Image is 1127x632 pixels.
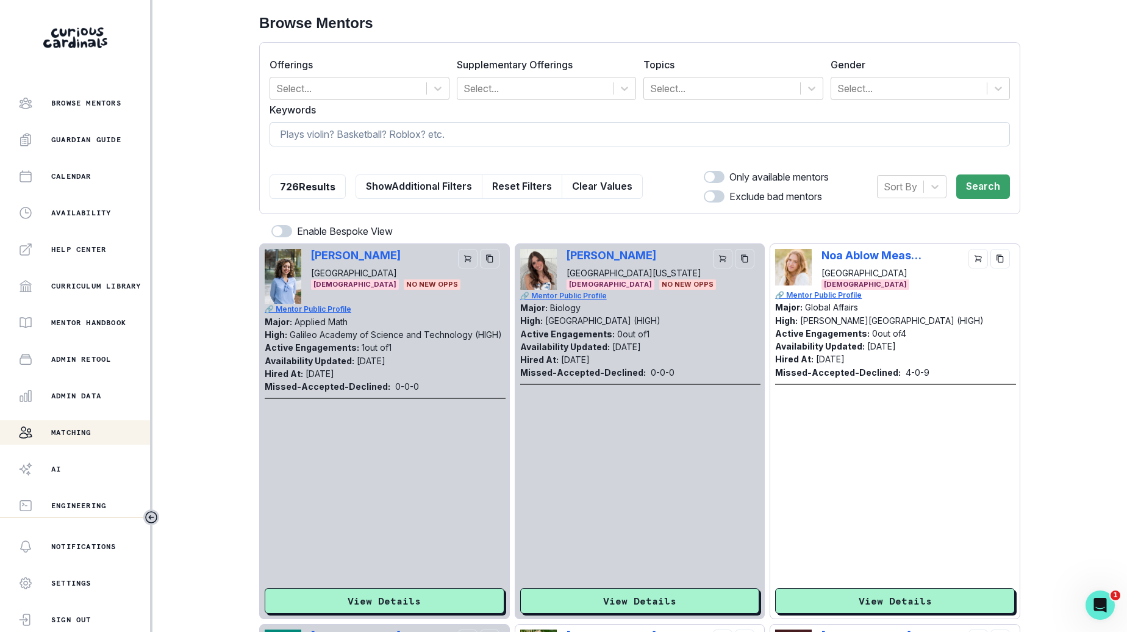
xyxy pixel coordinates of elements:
p: 0 out of 1 [617,329,649,339]
p: Hired At: [265,368,303,379]
p: Engineering [51,501,106,511]
img: Picture of Noa Ablow Measelle [775,249,812,285]
p: [DATE] [867,341,896,351]
p: High: [265,329,287,340]
input: Plays violin? Basketball? Roblox? etc. [270,122,1010,146]
p: [DATE] [561,354,590,365]
a: 🔗 Mentor Public Profile [265,304,506,315]
p: Major: [775,302,803,312]
p: 0 out of 4 [872,328,906,339]
button: Clear Values [562,174,643,199]
p: Active Engagements: [520,329,615,339]
a: 🔗 Mentor Public Profile [520,290,761,301]
p: 0 - 0 - 0 [395,380,419,393]
span: [DEMOGRAPHIC_DATA] [821,279,909,290]
p: [DATE] [306,368,334,379]
p: Noa Ablow Measelle [821,249,922,262]
p: 0 - 0 - 0 [651,366,674,379]
p: Active Engagements: [265,342,359,353]
p: Major: [520,303,548,313]
span: [DEMOGRAPHIC_DATA] [311,279,399,290]
label: Offerings [270,57,442,72]
p: [PERSON_NAME][GEOGRAPHIC_DATA] (HIGH) [800,315,984,326]
p: Browse Mentors [51,98,121,108]
p: [PERSON_NAME] [311,249,401,262]
p: Hired At: [775,354,814,364]
p: Availability [51,208,111,218]
p: Curriculum Library [51,281,141,291]
p: [DATE] [357,356,385,366]
button: View Details [520,588,760,614]
p: High: [775,315,798,326]
p: [PERSON_NAME] [567,249,667,262]
h2: Browse Mentors [259,15,1020,32]
p: AI [51,464,61,474]
button: View Details [265,588,504,614]
p: Availability Updated: [520,342,610,352]
label: Gender [831,57,1003,72]
p: [GEOGRAPHIC_DATA] [311,267,401,279]
p: 1 out of 1 [362,342,392,353]
p: Settings [51,578,91,588]
span: [DEMOGRAPHIC_DATA] [567,279,654,290]
img: Picture of Victoria Duran-Valero [265,249,301,304]
p: Biology [550,303,581,313]
p: Missed-Accepted-Declined: [775,366,901,379]
p: Active Engagements: [775,328,870,339]
p: Mentor Handbook [51,318,126,328]
button: copy [480,249,499,268]
p: Global Affairs [805,302,858,312]
p: Sign Out [51,615,91,625]
p: Only available mentors [729,170,829,184]
p: [GEOGRAPHIC_DATA][US_STATE] [567,267,701,279]
img: Picture of Jenna Golub [520,249,557,290]
label: Supplementary Offerings [457,57,629,72]
button: cart [713,249,732,268]
p: Admin Retool [51,354,111,364]
p: Galileo Academy of Science and Technology (HIGH) [290,329,502,340]
p: Guardian Guide [51,135,121,145]
p: Major: [265,317,292,327]
p: [DATE] [816,354,845,364]
p: High: [520,315,543,326]
button: copy [990,249,1010,268]
p: 4 - 0 - 9 [906,366,929,379]
p: Availability Updated: [775,341,865,351]
p: Missed-Accepted-Declined: [265,380,390,393]
p: Exclude bad mentors [729,189,822,204]
p: [DATE] [612,342,641,352]
button: ShowAdditional Filters [356,174,482,199]
p: Help Center [51,245,106,254]
p: [GEOGRAPHIC_DATA] [821,267,922,279]
iframe: Intercom live chat [1086,591,1115,620]
p: 726 Results [280,179,335,194]
p: Calendar [51,171,91,181]
p: Admin Data [51,391,101,401]
label: Keywords [270,102,1003,117]
p: Matching [51,428,91,437]
button: Toggle sidebar [143,509,159,525]
span: 1 [1111,591,1120,600]
span: No New Opps [659,279,716,290]
button: copy [735,249,754,268]
button: cart [968,249,988,268]
button: View Details [775,588,1015,614]
span: No New Opps [404,279,460,290]
button: cart [458,249,478,268]
label: Topics [643,57,816,72]
a: 🔗 Mentor Public Profile [775,290,1016,301]
button: Search [956,174,1010,199]
p: Enable Bespoke View [297,224,393,239]
p: Missed-Accepted-Declined: [520,366,646,379]
p: [GEOGRAPHIC_DATA] (HIGH) [545,315,660,326]
p: Notifications [51,542,116,551]
button: Reset Filters [482,174,562,199]
p: Applied Math [295,317,348,327]
p: Hired At: [520,354,559,365]
img: Curious Cardinals Logo [43,27,107,48]
p: Availability Updated: [265,356,354,366]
